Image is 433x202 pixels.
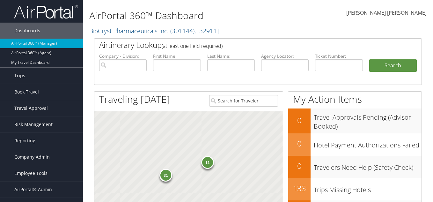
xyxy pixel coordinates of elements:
span: AirPortal® Admin [14,182,52,198]
a: BioCryst Pharmaceuticals Inc. [89,26,219,35]
label: Company - Division: [99,53,147,59]
button: Search [369,59,417,72]
h2: 0 [288,161,311,171]
input: Search for Traveler [209,95,278,107]
span: Trips [14,68,25,84]
div: 31 [159,169,172,182]
a: [PERSON_NAME] [PERSON_NAME] [346,3,427,23]
span: (at least one field required) [162,42,223,49]
div: 11 [201,156,214,168]
span: ( 301144 ) [170,26,194,35]
span: Risk Management [14,116,53,132]
span: Book Travel [14,84,39,100]
label: Ticket Number: [315,53,363,59]
h1: My Action Items [288,93,422,106]
label: First Name: [153,53,201,59]
span: Travel Approval [14,100,48,116]
label: Agency Locator: [261,53,309,59]
h3: Hotel Payment Authorizations Failed [314,138,422,150]
span: Reporting [14,133,35,149]
span: Company Admin [14,149,50,165]
h3: Travel Approvals Pending (Advisor Booked) [314,110,422,131]
h1: AirPortal 360™ Dashboard [89,9,314,22]
h2: 0 [288,115,311,126]
h2: 133 [288,183,311,194]
span: Dashboards [14,23,40,39]
a: 0Travelers Need Help (Safety Check) [288,156,422,178]
h1: Traveling [DATE] [99,93,170,106]
h2: Airtinerary Lookup [99,40,390,50]
h3: Travelers Need Help (Safety Check) [314,160,422,172]
span: , [ 32911 ] [194,26,219,35]
a: 0Travel Approvals Pending (Advisor Booked) [288,108,422,133]
img: airportal-logo.png [14,4,78,19]
a: 133Trips Missing Hotels [288,178,422,200]
span: [PERSON_NAME] [PERSON_NAME] [346,9,427,16]
h2: 0 [288,138,311,149]
label: Last Name: [207,53,255,59]
h3: Trips Missing Hotels [314,182,422,194]
a: 0Hotel Payment Authorizations Failed [288,133,422,156]
span: Employee Tools [14,165,48,181]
